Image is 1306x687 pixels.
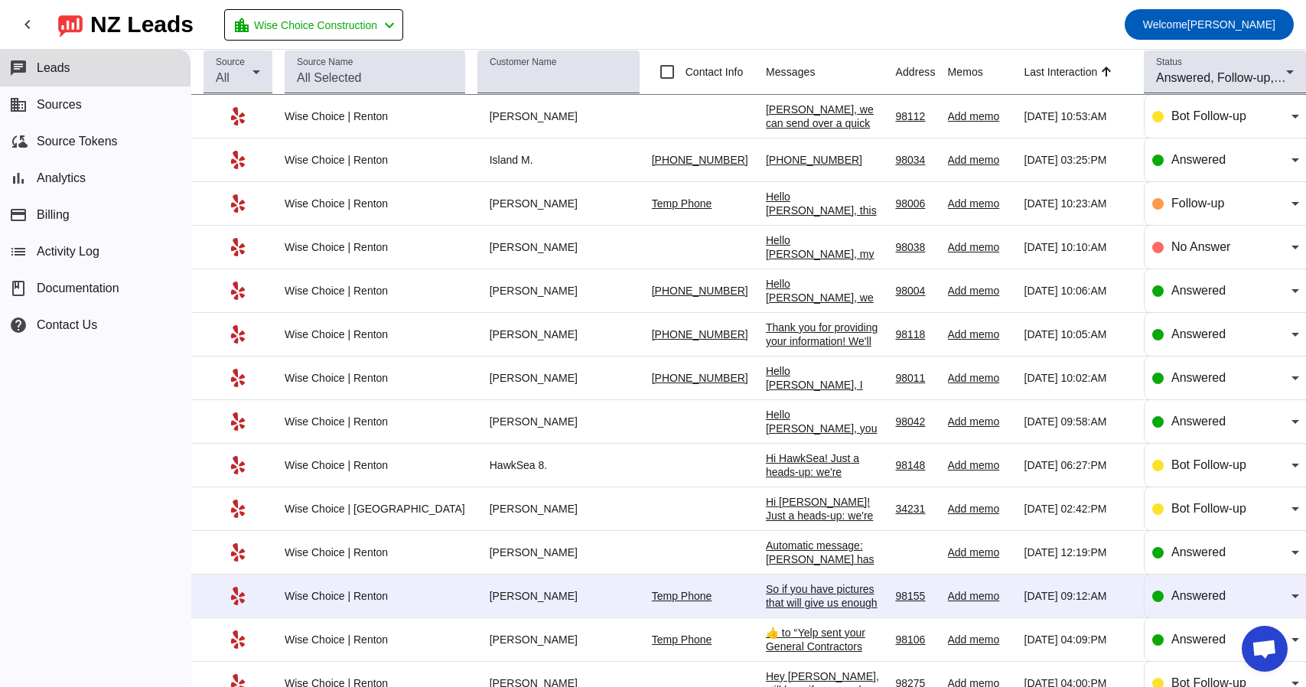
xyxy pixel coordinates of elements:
button: Wise Choice Construction [224,9,403,41]
div: Add memo [948,545,1012,559]
div: [DATE] 02:42:PM [1024,502,1132,516]
div: [PERSON_NAME] [477,284,640,298]
div: Add memo [948,458,1012,472]
div: [PHONE_NUMBER] [766,153,884,167]
span: Welcome [1143,18,1187,31]
div: Hi HawkSea! Just a heads-up: we're licensed, bonded, and insured, and we offer a 5-YEAR craftsman... [766,451,884,603]
span: Bot Follow-up [1171,109,1246,122]
div: Add memo [948,589,1012,603]
div: [PERSON_NAME], we can send over a quick ballpark estimate as soon as our estimator has a quick ca... [766,103,884,240]
div: Wise Choice | Renton [285,589,465,603]
div: 98004 [895,284,935,298]
div: Add memo [948,633,1012,646]
div: Add memo [948,197,1012,210]
button: Welcome[PERSON_NAME] [1125,9,1294,40]
div: Wise Choice | Renton [285,109,465,123]
div: 98106 [895,633,935,646]
span: Bot Follow-up [1171,502,1246,515]
span: Answered [1171,545,1226,558]
div: Add memo [948,502,1012,516]
div: [DATE] 10:02:AM [1024,371,1132,385]
mat-icon: Yelp [229,107,247,125]
div: [DATE] 04:09:PM [1024,633,1132,646]
input: All Selected [297,69,453,87]
div: [PERSON_NAME] [477,545,640,559]
div: [PERSON_NAME] [477,327,640,341]
div: [PERSON_NAME] [477,415,640,428]
div: [PERSON_NAME] [477,633,640,646]
div: Hello [PERSON_NAME], I wanted to confirm that you received the estimate. [766,364,884,433]
div: Island M. [477,153,640,167]
div: Wise Choice | Renton [285,633,465,646]
mat-icon: Yelp [229,282,247,300]
div: [PERSON_NAME] [477,109,640,123]
span: Wise Choice Construction [254,15,377,36]
div: [DATE] 09:12:AM [1024,589,1132,603]
div: [DATE] 10:06:AM [1024,284,1132,298]
span: Billing [37,208,70,222]
mat-icon: chevron_left [18,15,37,34]
div: Hi [PERSON_NAME]! Just a heads-up: we're licensed, bonded, and insured, and we offer a 5-YEAR cra... [766,495,884,646]
div: Wise Choice | Renton [285,545,465,559]
div: Add memo [948,109,1012,123]
div: [DATE] 03:25:PM [1024,153,1132,167]
div: Add memo [948,240,1012,254]
div: [DATE] 10:05:AM [1024,327,1132,341]
div: [DATE] 10:10:AM [1024,240,1132,254]
mat-icon: business [9,96,28,114]
div: 98155 [895,589,935,603]
span: Activity Log [37,245,99,259]
mat-label: Source [216,57,245,67]
mat-icon: chat [9,59,28,77]
span: Analytics [37,171,86,185]
div: Add memo [948,371,1012,385]
mat-icon: Yelp [229,630,247,649]
div: [DATE] 06:27:PM [1024,458,1132,472]
div: [DATE] 09:58:AM [1024,415,1132,428]
mat-icon: list [9,243,28,261]
div: Hello [PERSON_NAME], we called on a few occasions but can't seem to get through to you.. Please l... [766,277,884,415]
div: [DATE] 10:53:AM [1024,109,1132,123]
span: No Answer [1171,240,1230,253]
span: Answered [1171,153,1226,166]
mat-label: Source Name [297,57,353,67]
mat-icon: Yelp [229,500,247,518]
span: Answered [1171,415,1226,428]
div: Add memo [948,415,1012,428]
a: Temp Phone [652,197,712,210]
div: [PERSON_NAME] [477,240,640,254]
div: Add memo [948,327,1012,341]
mat-icon: cloud_sync [9,132,28,151]
div: 98118 [895,327,935,341]
span: Bot Follow-up [1171,458,1246,471]
div: 98006 [895,197,935,210]
label: Contact Info [682,64,744,80]
div: [DATE] 10:23:AM [1024,197,1132,210]
div: Wise Choice | Renton [285,240,465,254]
div: Add memo [948,284,1012,298]
mat-icon: location_city [233,16,251,34]
div: Automatic message: [PERSON_NAME] has indicated they have booked another business for this job. [766,539,884,607]
span: book [9,279,28,298]
mat-icon: Yelp [229,412,247,431]
div: Wise Choice | Renton [285,371,465,385]
mat-icon: Yelp [229,325,247,343]
div: [PERSON_NAME] [477,197,640,210]
mat-icon: Yelp [229,238,247,256]
a: Temp Phone [652,590,712,602]
mat-icon: Yelp [229,369,247,387]
div: 34231 [895,502,935,516]
span: Answered [1171,589,1226,602]
div: [DATE] 12:19:PM [1024,545,1132,559]
span: Source Tokens [37,135,118,148]
th: Messages [766,50,896,95]
span: Documentation [37,282,119,295]
div: Add memo [948,153,1012,167]
th: Address [895,50,947,95]
div: [PERSON_NAME] [477,502,640,516]
mat-label: Status [1156,57,1182,67]
mat-icon: help [9,316,28,334]
span: Follow-up [1171,197,1224,210]
mat-icon: Yelp [229,587,247,605]
mat-icon: bar_chart [9,169,28,187]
